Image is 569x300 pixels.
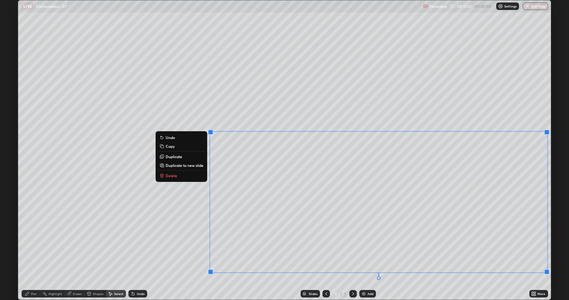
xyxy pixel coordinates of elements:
[48,292,62,295] div: Highlight
[158,142,205,150] button: Copy
[31,292,37,295] div: Pen
[429,4,447,9] p: Recording
[158,172,205,179] button: Delete
[523,2,548,10] button: End Class
[423,4,428,9] img: recording.375f2c34.svg
[361,291,366,296] img: add-slide-button
[158,134,205,141] button: Undo
[73,292,82,295] div: Eraser
[340,292,342,296] div: /
[504,5,517,8] p: Settings
[158,153,205,160] button: Duplicate
[166,144,175,149] p: Copy
[498,4,503,9] img: class-settings-icons
[158,162,205,169] button: Duplicate to new slide
[309,292,317,295] div: Slides
[114,292,123,295] div: Select
[367,292,373,295] div: Add
[36,4,67,9] p: Electrostatics - 07
[343,291,347,297] div: 3
[166,173,177,178] p: Delete
[332,292,339,296] div: 3
[166,154,182,159] p: Duplicate
[166,163,203,168] p: Duplicate to new slide
[166,135,175,140] p: Undo
[137,292,145,295] div: Undo
[93,292,103,295] div: Shapes
[23,4,32,9] p: LIVE
[525,4,530,9] img: end-class-cross
[537,292,545,295] div: More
